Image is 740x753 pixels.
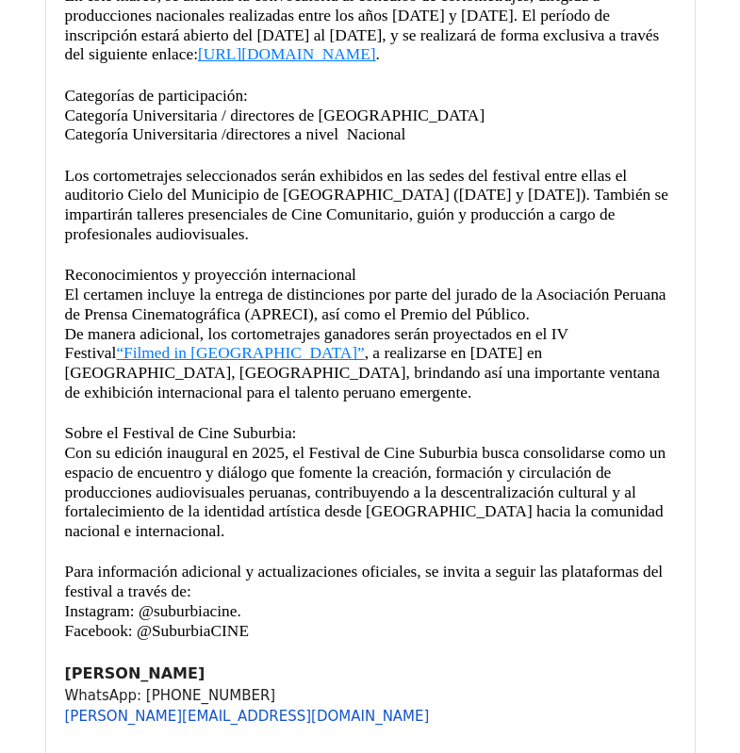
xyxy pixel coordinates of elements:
span: Facebook: @SuburbiaCINE [65,622,249,640]
a: [PERSON_NAME][EMAIL_ADDRESS][DOMAIN_NAME] [65,708,430,725]
iframe: Chat Widget [646,663,740,753]
span: Para información adicional y actualizaciones oficiales, se invita a seguir las plataformas del fe... [65,563,667,600]
span: , a realizarse en [DATE] en [GEOGRAPHIC_DATA], [GEOGRAPHIC_DATA], brindando así una importante ve... [65,344,665,401]
span: Categoría Universitaria /directores a nivel Nacional [65,125,406,143]
a: “Filmed in [GEOGRAPHIC_DATA]” [116,344,364,362]
span: Los cortometrajes seleccionados serán exhibidos en las sedes del festival entre ellas el auditori... [65,167,673,243]
span: Instagram: @suburbiacine. [65,602,241,620]
span: Categorías de participación: [65,87,248,105]
span: . [376,45,380,63]
a: [URL][DOMAIN_NAME] [198,45,376,63]
span: Reconocimientos y proyección internacional [65,266,356,284]
span: [PERSON_NAME] [65,664,206,682]
span: Sobre el Festival de Cine Suburbia: [65,424,297,442]
span: Categoría Universitaria / directores de [GEOGRAPHIC_DATA] [65,106,485,124]
span: Con su edición inaugural en 2025, el Festival de Cine Suburbia busca consolidarse como un espacio... [65,444,670,540]
span: De manera adicional, los cortometrajes ganadores serán proyectados en el IV Festival [65,325,573,363]
span: El certamen incluye la entrega de distinciones por parte del jurado de la Asociación Peruana de P... [65,286,670,323]
div: WhatsApp: [PHONE_NUMBER] [65,685,676,707]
